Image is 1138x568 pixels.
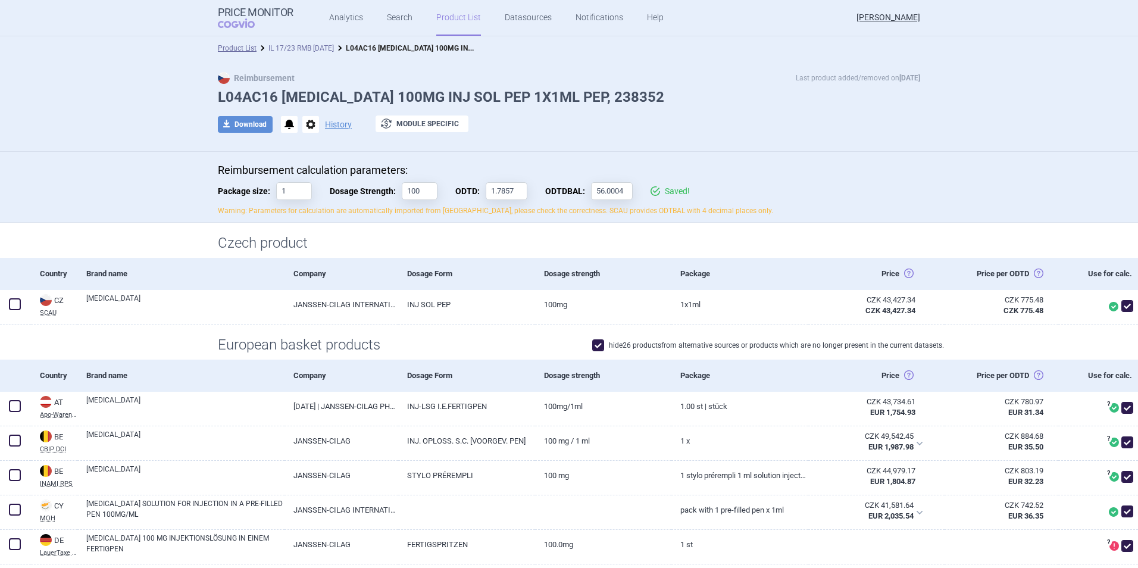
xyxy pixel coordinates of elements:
div: Package [671,360,808,392]
p: Warning: Parameters for calculation are automatically imported from [GEOGRAPHIC_DATA], please che... [218,206,920,216]
strong: [DATE] [899,74,920,82]
div: CZK 49,542.45 [817,431,914,442]
a: 100.0mg [535,530,671,559]
img: Austria [40,396,52,408]
div: CZK 884.68 [953,431,1043,442]
div: CZK 742.52 [953,500,1043,511]
a: CZK 884.68EUR 35.50 [945,426,1058,457]
abbr: CBIP DCI [40,446,77,452]
span: COGVIO [218,18,271,28]
abbr: SP-CAU-010 Kypr [817,500,914,522]
a: INJ SOL PEP [398,290,534,319]
span: Package size: [218,182,276,200]
input: Package size: [276,182,312,200]
a: [MEDICAL_DATA] SOLUTION FOR INJECTION IN A PRE-FILLED PEN 100MG/ML [86,498,284,520]
span: Obvyklá Denní Terapeutická Dávka Balení [545,182,591,200]
h1: European basket products [218,336,920,354]
div: CZK 41,581.64 [817,500,914,511]
abbr: SCAU [40,310,77,316]
a: PACK WITH 1 PRE-FILLED PEN X 1ML [671,495,808,525]
div: Country [31,258,77,290]
input: ODTDBAL: [591,182,633,200]
div: DE [40,534,77,547]
strong: Price Monitor [218,7,293,18]
a: DEDELauerTaxe CGM [31,533,77,556]
a: INJ. OPLOSS. S.C. [VOORGEV. PEN] [398,426,534,455]
a: [MEDICAL_DATA] 100 MG INJEKTIONSLÖSUNG IN EINEM FERTIGPEN [86,533,284,554]
span: Dosage Strength: [330,182,402,200]
img: Germany [40,534,52,546]
div: Dosage Form [398,258,534,290]
a: JANSSEN-CILAG INTERNATIONAL N.V., BEERSE [284,290,398,319]
a: [MEDICAL_DATA] [86,395,284,416]
a: 1.00 ST | Stück [671,392,808,421]
button: History [325,120,352,129]
div: CY [40,500,77,513]
a: CZK 780.97EUR 31.34 [945,392,1058,423]
span: ? [1105,539,1112,546]
button: Download [218,116,273,133]
a: IL 17/23 RMB [DATE] [268,44,334,52]
div: CZ [40,294,77,307]
abbr: MOH [40,515,77,522]
a: ATATApo-Warenv.I [31,395,77,418]
a: 1 x [671,426,808,455]
p: Last product added/removed on [796,72,920,84]
div: CZK 49,542.45EUR 1,987.98 [808,426,930,461]
div: Price [808,360,945,392]
strong: EUR 2,035.54 [868,511,914,520]
div: Use for calc. [1058,360,1138,392]
img: Cyprus [40,500,52,511]
span: ? [1105,435,1112,442]
div: CZK 803.19 [953,466,1043,476]
a: 100 mg / 1 ml [535,426,671,455]
a: [MEDICAL_DATA] [86,429,284,451]
a: 100MG/1ML [535,392,671,421]
div: Dosage Form [398,360,534,392]
li: Product List [218,42,257,54]
a: CZK 803.19EUR 32.23 [945,461,1058,492]
div: CZK 41,581.64EUR 2,035.54 [808,495,930,530]
div: BE [40,430,77,444]
span: ? [1105,401,1112,408]
div: CZK 780.97 [953,397,1043,407]
a: 1 St [671,530,808,559]
a: Product List [218,44,257,52]
div: Use for calc. [1058,258,1138,290]
div: Country [31,360,77,392]
a: Price MonitorCOGVIO [218,7,293,29]
abbr: SP-CAU-010 Belgie hrazené LP [817,431,914,452]
a: BEBEINAMI RPS [31,464,77,487]
div: Company [284,258,398,290]
input: ODTD: [486,182,527,200]
img: Belgium [40,465,52,477]
h1: L04AC16 [MEDICAL_DATA] 100MG INJ SOL PEP 1X1ML PEP, 238352 [218,89,920,106]
a: 1 stylo prérempli 1 mL solution injectable, 100 mg [671,461,808,490]
strong: EUR 1,754.93 [870,408,915,417]
abbr: INAMI RPS [40,480,77,487]
div: Dosage strength [535,360,671,392]
strong: CZK 43,427.34 [865,306,915,315]
p: Reimbursement calculation parameters: [218,164,920,177]
a: CYCYMOH [31,498,77,522]
div: Company [284,360,398,392]
span: Obvyklá Denní Terapeutická Dávka [455,182,486,200]
strong: EUR 32.23 [1008,477,1043,486]
strong: L04AC16 [MEDICAL_DATA] 100MG INJ SOL PEP 1X1ML PEP, 238352 [346,42,571,53]
input: Dosage Strength: [402,182,437,200]
strong: EUR 1,804.87 [870,477,915,486]
strong: CZK 775.48 [1003,306,1043,315]
img: Czech Republic [40,294,52,306]
abbr: LauerTaxe CGM [40,550,77,556]
a: CZCZSCAU [31,293,77,316]
div: Price [808,258,945,290]
div: Dosage strength [535,258,671,290]
div: Package [671,258,808,290]
abbr: SP-CAU-010 Rakousko [817,397,915,418]
a: [MEDICAL_DATA] [86,293,284,314]
h1: Czech product [218,235,920,252]
div: AT [40,396,77,409]
abbr: SP-CAU-010 Belgie hrazené LP [817,466,915,487]
abbr: Apo-Warenv.I [40,411,77,418]
a: JANSSEN-CILAG [284,426,398,455]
